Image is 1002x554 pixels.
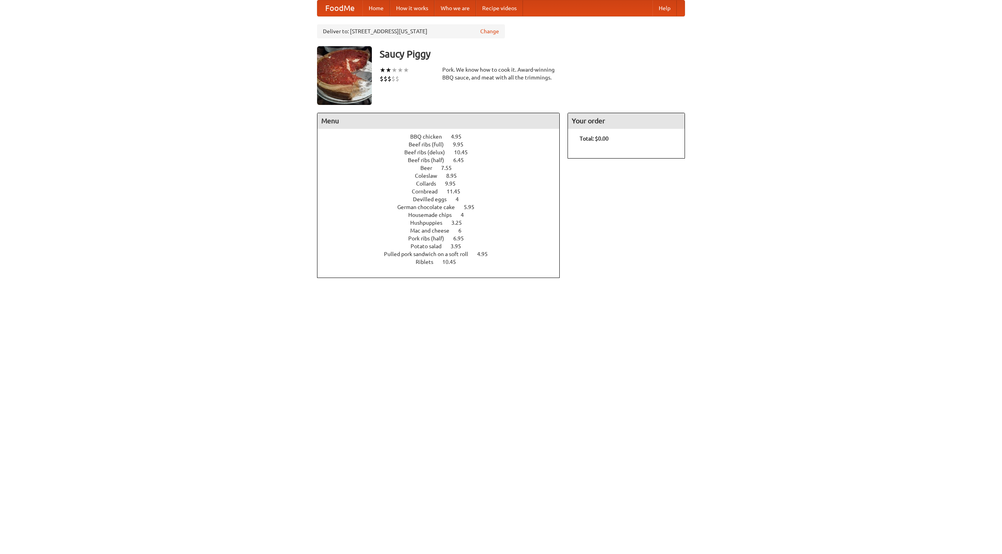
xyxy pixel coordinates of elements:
span: 11.45 [447,188,468,195]
li: $ [384,74,387,83]
span: Riblets [416,259,441,265]
span: 6.45 [453,157,472,163]
span: 3.25 [451,220,470,226]
a: Who we are [434,0,476,16]
h3: Saucy Piggy [380,46,685,62]
div: Pork. We know how to cook it. Award-winning BBQ sauce, and meat with all the trimmings. [442,66,560,81]
li: ★ [403,66,409,74]
span: Beef ribs (delux) [404,149,453,155]
a: Beer 7.55 [420,165,466,171]
span: Mac and cheese [410,227,457,234]
span: 4 [461,212,472,218]
span: Hushpuppies [410,220,450,226]
a: Home [362,0,390,16]
span: Beef ribs (half) [408,157,452,163]
span: Pulled pork sandwich on a soft roll [384,251,476,257]
h4: Menu [317,113,559,129]
a: Pork ribs (half) 6.95 [408,235,478,242]
span: 10.45 [454,149,476,155]
li: ★ [386,66,391,74]
li: $ [387,74,391,83]
span: Potato salad [411,243,449,249]
span: BBQ chicken [410,134,450,140]
span: 9.95 [453,141,471,148]
span: 5.95 [464,204,482,210]
a: How it works [390,0,434,16]
a: Riblets 10.45 [416,259,470,265]
li: ★ [397,66,403,74]
li: $ [391,74,395,83]
a: Mac and cheese 6 [410,227,476,234]
div: Deliver to: [STREET_ADDRESS][US_STATE] [317,24,505,38]
span: 6.95 [453,235,472,242]
li: ★ [391,66,397,74]
a: Devilled eggs 4 [413,196,473,202]
span: Housemade chips [408,212,460,218]
span: 9.95 [445,180,463,187]
li: $ [380,74,384,83]
a: Beef ribs (delux) 10.45 [404,149,482,155]
span: German chocolate cake [397,204,463,210]
span: Pork ribs (half) [408,235,452,242]
a: FoodMe [317,0,362,16]
span: 6 [458,227,469,234]
a: Cornbread 11.45 [412,188,475,195]
span: Beer [420,165,440,171]
span: 4.95 [451,134,469,140]
a: Recipe videos [476,0,523,16]
span: 4 [456,196,467,202]
a: Help [652,0,677,16]
a: Housemade chips 4 [408,212,478,218]
li: ★ [380,66,386,74]
span: 4.95 [477,251,496,257]
span: Devilled eggs [413,196,454,202]
a: Change [480,27,499,35]
a: Beef ribs (half) 6.45 [408,157,478,163]
span: 7.55 [441,165,460,171]
a: Beef ribs (full) 9.95 [409,141,478,148]
a: Pulled pork sandwich on a soft roll 4.95 [384,251,502,257]
span: Collards [416,180,444,187]
li: $ [395,74,399,83]
img: angular.jpg [317,46,372,105]
span: 3.95 [451,243,469,249]
a: German chocolate cake 5.95 [397,204,489,210]
a: Hushpuppies 3.25 [410,220,476,226]
b: Total: $0.00 [580,135,609,142]
span: 10.45 [442,259,464,265]
span: 8.95 [446,173,465,179]
h4: Your order [568,113,685,129]
span: Beef ribs (full) [409,141,452,148]
a: Collards 9.95 [416,180,470,187]
span: Cornbread [412,188,445,195]
a: BBQ chicken 4.95 [410,134,476,140]
a: Coleslaw 8.95 [415,173,471,179]
a: Potato salad 3.95 [411,243,476,249]
span: Coleslaw [415,173,445,179]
